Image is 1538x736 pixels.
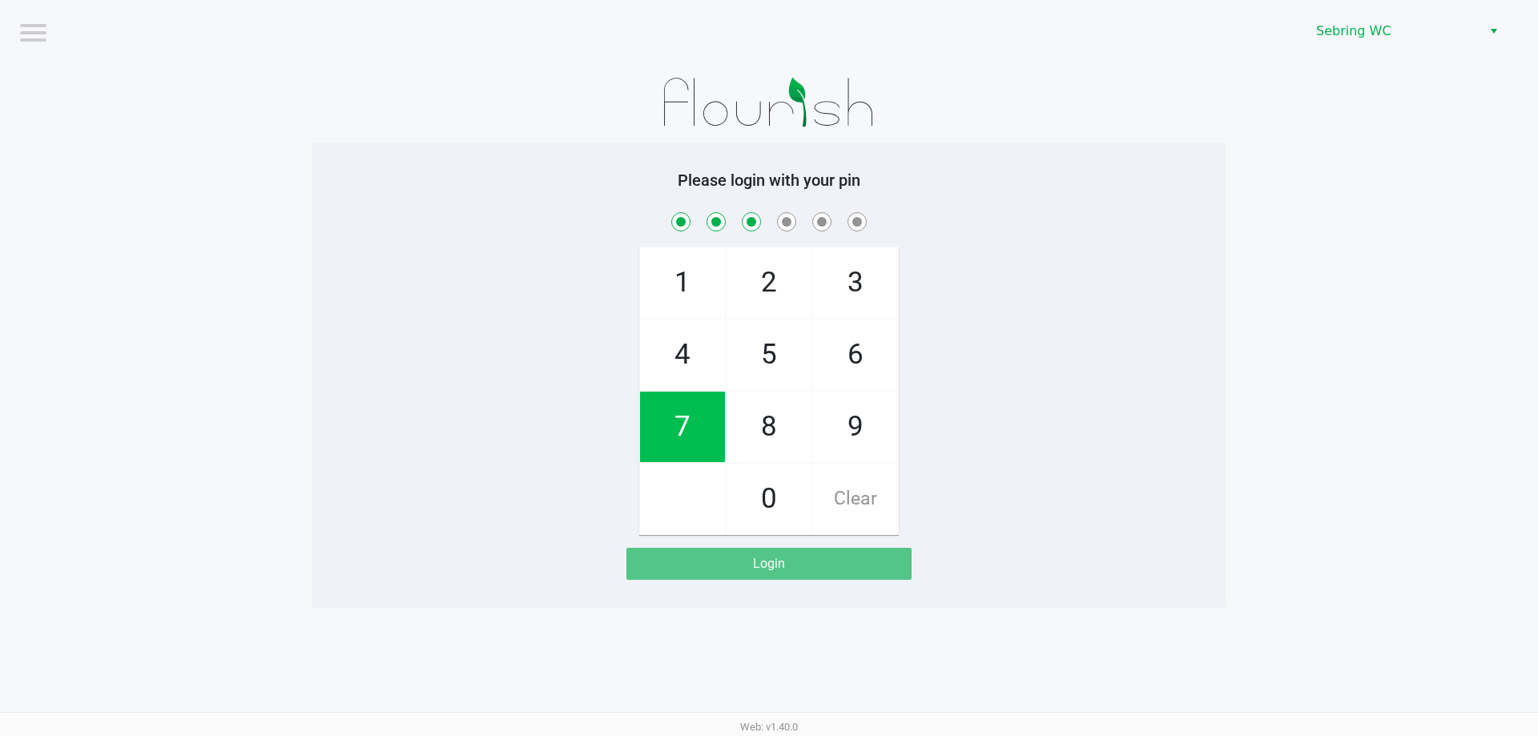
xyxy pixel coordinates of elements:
span: Clear [813,464,898,534]
span: 2 [727,247,811,318]
span: Sebring WC [1316,22,1472,41]
span: 3 [813,247,898,318]
span: 0 [727,464,811,534]
span: 5 [727,320,811,390]
h5: Please login with your pin [324,171,1214,190]
span: 1 [640,247,725,318]
span: 9 [813,392,898,462]
button: Select [1482,17,1505,46]
span: 6 [813,320,898,390]
span: 7 [640,392,725,462]
span: Web: v1.40.0 [740,721,798,733]
span: 4 [640,320,725,390]
span: 8 [727,392,811,462]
